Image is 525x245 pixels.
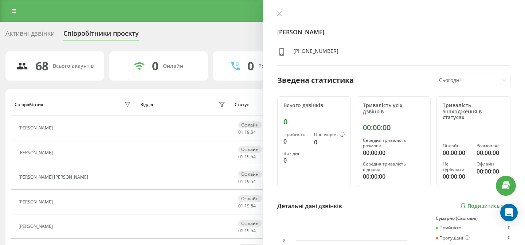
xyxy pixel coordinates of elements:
div: 68 [35,59,48,73]
div: 00:00:00 [363,172,424,181]
a: Подивитись звіт [460,203,510,209]
div: 0 [283,156,309,165]
div: 00:00:00 [443,148,470,157]
span: 01 [238,153,243,160]
div: Розмовляють [258,63,294,69]
div: Прийнято [283,132,309,137]
div: Сумарно (Сьогодні) [436,216,510,221]
div: Тривалість усіх дзвінків [363,102,424,115]
div: : : [238,228,256,233]
div: Офлайн [477,162,504,167]
div: [PERSON_NAME] [19,199,55,205]
div: 0 [314,138,345,147]
div: 00:00:00 [363,123,424,132]
span: 19 [244,203,250,209]
div: Прийнято [436,225,461,230]
span: 54 [251,227,256,234]
div: Офлайн [238,171,262,178]
text: 0 [283,238,285,242]
div: Активні дзвінки [5,30,55,41]
div: 00:00:00 [363,148,424,157]
div: Детальні дані дзвінків [277,202,342,210]
div: Всього акаунтів [53,63,94,69]
div: 00:00:00 [477,148,504,157]
div: Співробітник [15,102,43,107]
div: Пропущені [436,235,470,241]
div: [PERSON_NAME] [19,125,55,131]
div: Офлайн [238,220,262,227]
div: : : [238,154,256,159]
span: 01 [238,129,243,135]
div: Тривалість знаходження в статусах [443,102,504,121]
div: [PHONE_NUMBER] [293,47,338,58]
div: Офлайн [238,121,262,128]
div: 0 [283,117,345,126]
div: Співробітники проєкту [63,30,139,41]
div: Відділ [140,102,153,107]
div: Середня тривалість відповіді [363,162,424,172]
div: Розмовляє [477,143,504,148]
div: Офлайн [238,146,262,153]
span: 01 [238,203,243,209]
span: 54 [251,203,256,209]
div: [PERSON_NAME] [PERSON_NAME] [19,175,90,180]
span: 19 [244,153,250,160]
div: 0 [247,59,254,73]
div: Середня тривалість розмови [363,138,424,148]
span: 54 [251,129,256,135]
div: Пропущені [314,132,345,138]
div: Open Intercom Messenger [500,204,518,221]
div: Вихідні [283,151,309,156]
div: : : [238,203,256,209]
div: 00:00:00 [443,172,470,181]
div: Офлайн [238,195,262,202]
span: 01 [238,227,243,234]
h4: [PERSON_NAME] [277,28,511,36]
div: Онлайн [163,63,183,69]
div: 0 [508,225,510,230]
span: 01 [238,178,243,184]
div: : : [238,130,256,135]
div: 00:00:00 [477,167,504,176]
div: : : [238,179,256,184]
div: 0 [152,59,158,73]
div: Не турбувати [443,162,470,172]
div: 0 [508,235,510,241]
span: 54 [251,178,256,184]
span: 19 [244,178,250,184]
span: 19 [244,227,250,234]
div: [PERSON_NAME] [19,150,55,155]
span: 54 [251,153,256,160]
div: Онлайн [443,143,470,148]
div: Статус [235,102,249,107]
div: Всього дзвінків [283,102,345,109]
div: [PERSON_NAME] [19,224,55,229]
div: 0 [283,137,309,146]
span: 19 [244,129,250,135]
div: Зведена статистика [277,75,354,86]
